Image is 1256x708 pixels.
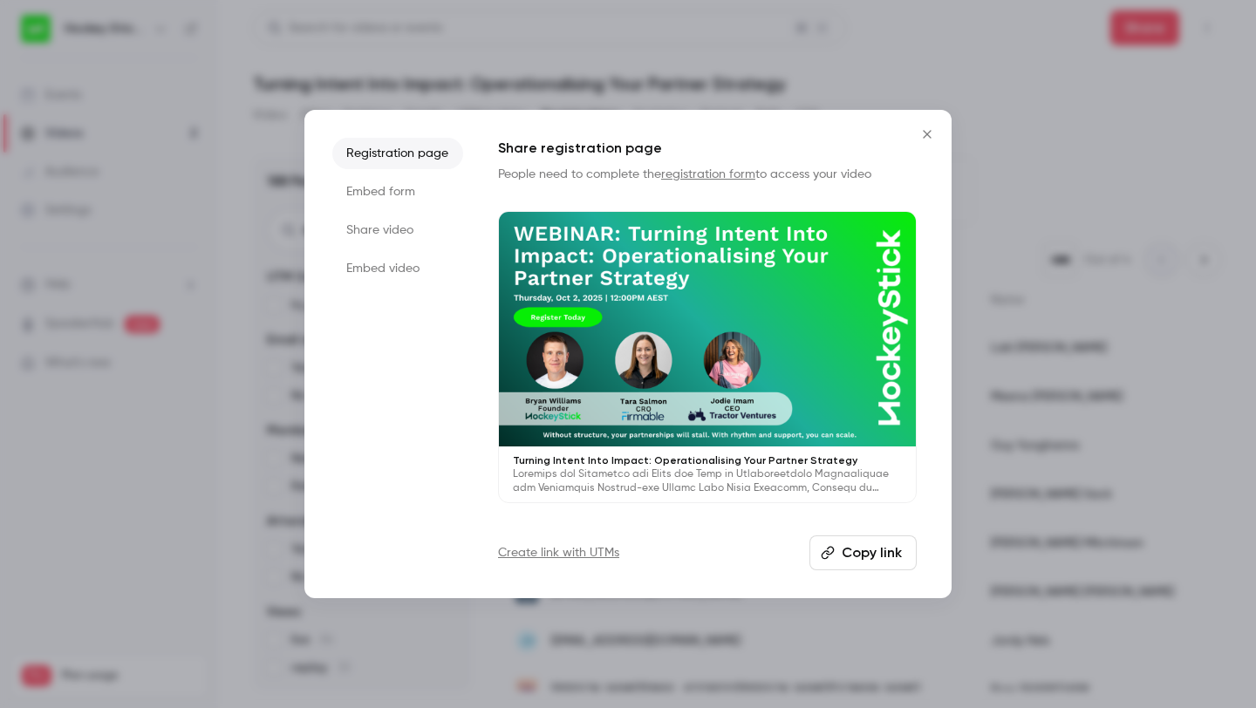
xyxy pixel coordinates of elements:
p: People need to complete the to access your video [498,166,917,183]
li: Share video [332,214,463,246]
button: Close [910,117,945,152]
a: Create link with UTMs [498,544,619,562]
a: Turning Intent Into Impact: Operationalising Your Partner StrategyLoremips dol Sitametco adi Elit... [498,211,917,503]
a: registration form [661,168,755,180]
h1: Share registration page [498,138,917,159]
button: Copy link [809,535,917,570]
li: Registration page [332,138,463,169]
p: Turning Intent Into Impact: Operationalising Your Partner Strategy [513,453,902,467]
li: Embed form [332,176,463,208]
li: Embed video [332,253,463,284]
p: Loremips dol Sitametco adi Elits doe Temp in Utlaboreetdolo Magnaaliquae adm Veniamquis Nostrud-e... [513,467,902,495]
